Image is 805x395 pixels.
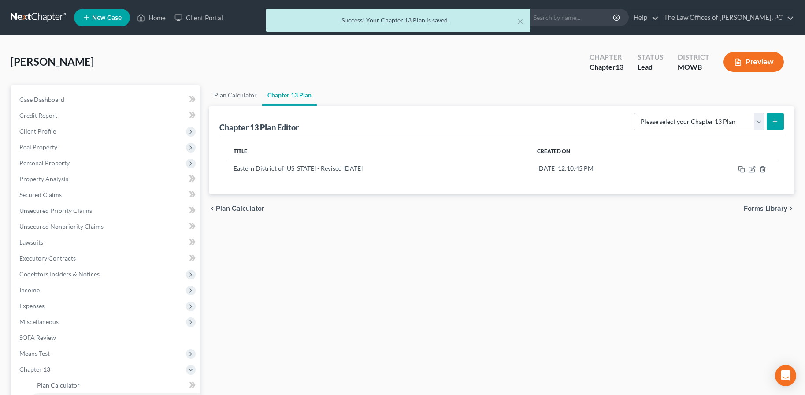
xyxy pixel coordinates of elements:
[19,286,40,294] span: Income
[638,62,664,72] div: Lead
[19,334,56,341] span: SOFA Review
[12,219,200,235] a: Unsecured Nonpriority Claims
[12,92,200,108] a: Case Dashboard
[616,63,623,71] span: 13
[11,55,94,68] span: [PERSON_NAME]
[19,270,100,278] span: Codebtors Insiders & Notices
[590,62,623,72] div: Chapter
[19,159,70,167] span: Personal Property
[517,16,523,26] button: ×
[273,16,523,25] div: Success! Your Chapter 13 Plan is saved.
[19,238,43,246] span: Lawsuits
[678,62,709,72] div: MOWB
[638,52,664,62] div: Status
[12,203,200,219] a: Unsecured Priority Claims
[590,52,623,62] div: Chapter
[744,205,787,212] span: Forms Library
[678,52,709,62] div: District
[12,108,200,123] a: Credit Report
[19,127,56,135] span: Client Profile
[744,205,794,212] button: Forms Library chevron_right
[219,122,299,133] div: Chapter 13 Plan Editor
[30,377,200,393] a: Plan Calculator
[19,175,68,183] span: Property Analysis
[226,142,530,160] th: Title
[19,318,59,325] span: Miscellaneous
[209,205,216,212] i: chevron_left
[787,205,794,212] i: chevron_right
[12,187,200,203] a: Secured Claims
[19,223,104,230] span: Unsecured Nonpriority Claims
[12,250,200,266] a: Executory Contracts
[226,160,530,177] td: Eastern District of [US_STATE] - Revised [DATE]
[19,254,76,262] span: Executory Contracts
[775,365,796,386] div: Open Intercom Messenger
[723,52,784,72] button: Preview
[19,143,57,151] span: Real Property
[19,207,92,214] span: Unsecured Priority Claims
[19,350,50,357] span: Means Test
[19,302,45,309] span: Expenses
[19,112,57,119] span: Credit Report
[12,235,200,250] a: Lawsuits
[12,330,200,346] a: SOFA Review
[19,191,62,198] span: Secured Claims
[209,205,264,212] button: chevron_left Plan Calculator
[530,160,679,177] td: [DATE] 12:10:45 PM
[37,381,80,389] span: Plan Calculator
[216,205,264,212] span: Plan Calculator
[530,142,679,160] th: Created On
[19,96,64,103] span: Case Dashboard
[19,365,50,373] span: Chapter 13
[209,85,262,106] a: Plan Calculator
[262,85,317,106] a: Chapter 13 Plan
[12,171,200,187] a: Property Analysis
